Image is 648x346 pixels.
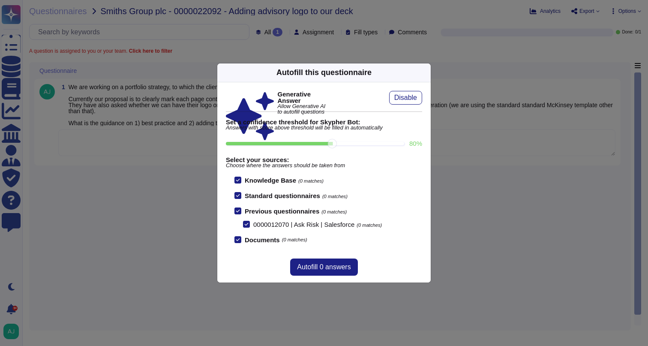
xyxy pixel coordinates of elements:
span: Disable [394,94,417,101]
button: Autofill 0 answers [290,259,357,276]
label: 80 % [409,140,422,147]
div: Autofill this questionnaire [276,67,372,78]
span: Choose where the answers should be taken from [226,163,422,168]
span: (0 matches) [298,178,324,184]
b: Previous questionnaires [245,208,319,215]
span: (0 matches) [282,238,307,242]
b: Generative Answer [278,91,326,104]
b: Standard questionnaires [245,192,320,199]
span: (0 matches) [357,223,382,228]
span: Autofill 0 answers [297,264,351,271]
span: (0 matches) [322,194,348,199]
b: Select your sources: [226,156,422,163]
b: Knowledge Base [245,177,296,184]
span: Allow Generative AI to autofill questions [278,104,326,115]
b: Set a confidence threshold for Skypher Bot: [226,119,422,125]
span: 0000012070 | Ask Risk | Salesforce [253,221,354,228]
span: Answers with score above threshold will be filled in automatically [226,125,422,131]
button: Disable [389,91,422,105]
b: Documents [245,237,280,243]
span: (0 matches) [321,209,347,214]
